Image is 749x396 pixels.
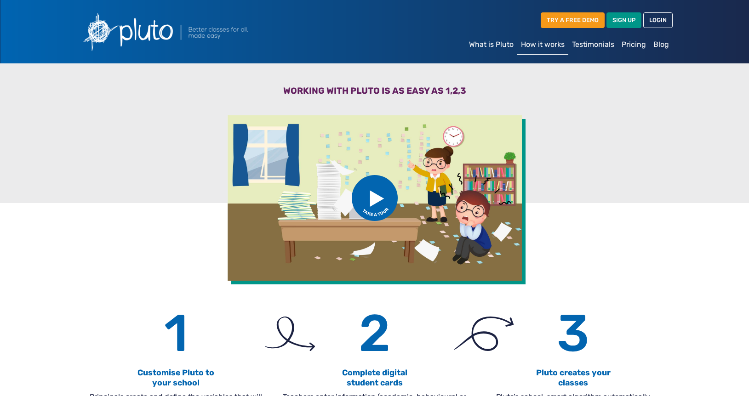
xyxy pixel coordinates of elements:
h3: Working with Pluto is as easy as 1,2,3 [82,85,667,100]
h4: Pluto creates your classes [480,368,667,387]
img: btn_take_tour.svg [352,175,398,221]
h4: Complete digital student cards [281,368,469,387]
img: Video of how Pluto works [228,115,522,281]
a: LOGIN [643,12,673,28]
a: Pricing [618,35,650,54]
a: How it works [517,35,568,55]
a: Blog [650,35,673,54]
img: arrow_2.svg [454,317,514,351]
h6: 3 [480,303,667,364]
h4: Customise Pluto to your school [82,368,270,387]
a: Testimonials [568,35,618,54]
img: Pluto logo with the text Better classes for all, made easy [77,7,297,56]
h6: 1 [82,303,270,364]
a: TRY A FREE DEMO [541,12,605,28]
a: What is Pluto [465,35,517,54]
h6: 2 [281,303,469,364]
img: arrow_1.svg [265,317,314,351]
a: SIGN UP [606,12,641,28]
